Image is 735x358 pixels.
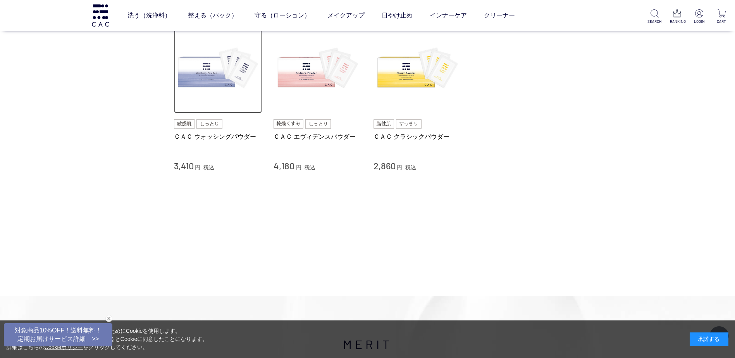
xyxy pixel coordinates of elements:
[305,164,315,170] span: 税込
[327,5,365,26] a: メイクアップ
[91,4,110,26] img: logo
[174,119,195,129] img: 敏感肌
[174,133,262,141] a: ＣＡＣ ウォッシングパウダー
[484,5,515,26] a: クリーナー
[714,19,729,24] p: CART
[690,332,728,346] div: 承諾する
[188,5,238,26] a: 整える（パック）
[255,5,310,26] a: 守る（ローション）
[127,5,171,26] a: 洗う（洗浄料）
[374,25,462,114] img: ＣＡＣ クラシックパウダー
[430,5,467,26] a: インナーケア
[274,119,303,129] img: 乾燥くすみ
[274,160,294,171] span: 4,180
[174,25,262,114] img: ＣＡＣ ウォッシングパウダー
[305,119,331,129] img: しっとり
[274,25,362,114] img: ＣＡＣ エヴィデンスパウダー
[296,164,301,170] span: 円
[274,133,362,141] a: ＣＡＣ エヴィデンスパウダー
[647,9,662,24] a: SEARCH
[374,119,394,129] img: 脂性肌
[692,9,706,24] a: LOGIN
[396,119,422,129] img: すっきり
[374,160,396,171] span: 2,860
[670,9,684,24] a: RANKING
[174,160,194,171] span: 3,410
[374,133,462,141] a: ＣＡＣ クラシックパウダー
[714,9,729,24] a: CART
[382,5,413,26] a: 日やけ止め
[692,19,706,24] p: LOGIN
[397,164,402,170] span: 円
[195,164,200,170] span: 円
[670,19,684,24] p: RANKING
[647,19,662,24] p: SEARCH
[203,164,214,170] span: 税込
[405,164,416,170] span: 税込
[196,119,222,129] img: しっとり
